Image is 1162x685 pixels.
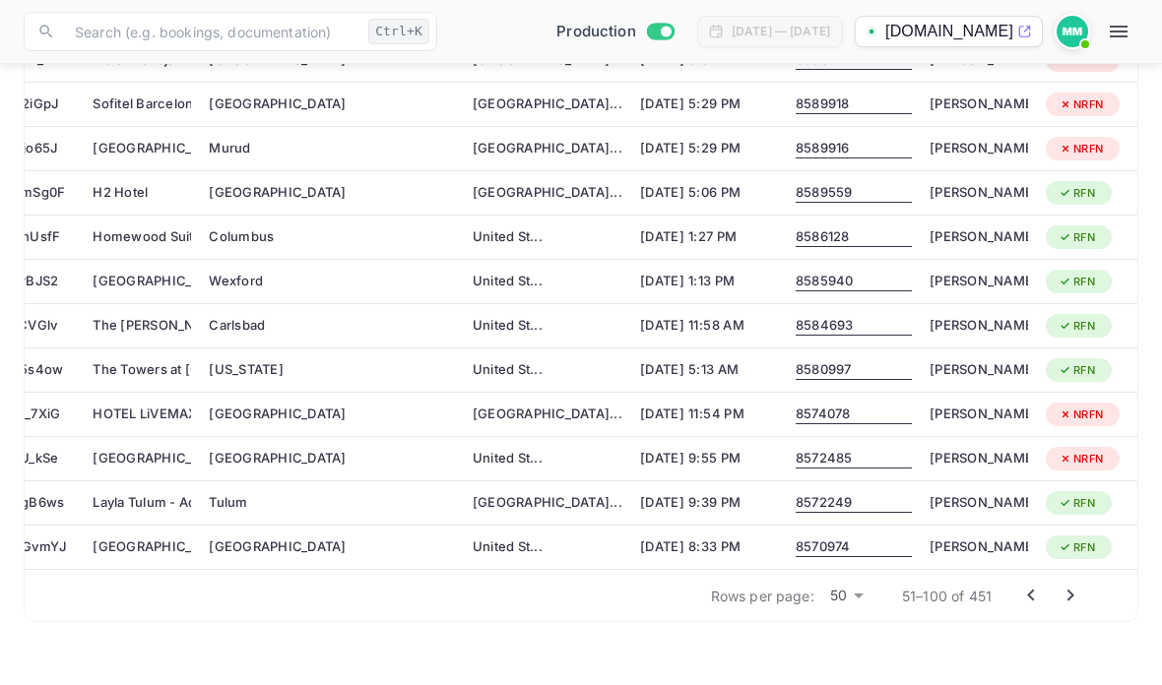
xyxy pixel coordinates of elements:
[640,226,778,248] span: [DATE] 1:27 PM
[930,266,1028,297] div: Adam Winter
[930,133,1028,164] div: Chidubem Ogugua
[930,354,1028,386] div: Peter Pan
[1046,225,1108,250] div: RFN
[209,94,455,114] div: [GEOGRAPHIC_DATA]
[822,582,871,610] div: 50
[473,537,622,557] div: United St ...
[63,12,360,51] input: Search (e.g. bookings, documentation)
[930,531,1028,563] div: Greg Davis-Kean
[209,133,455,164] div: Murud
[556,21,636,43] span: Production
[473,94,622,114] div: [GEOGRAPHIC_DATA] ...
[209,177,455,209] div: Bangkok
[1011,576,1051,615] button: Go to previous page
[473,183,622,203] div: [GEOGRAPHIC_DATA] ...
[473,399,622,430] div: Japan
[473,487,622,519] div: Mexico
[209,310,455,342] div: Carlsbad
[1046,535,1108,560] div: RFN
[640,536,778,558] span: [DATE] 8:33 PM
[93,177,191,209] div: H2 Hotel
[473,531,622,563] div: United States of America
[93,443,191,474] div: Hyatt Place Salt Lake City Airport
[473,443,622,474] div: United States of America
[1046,137,1116,161] div: NRFN
[1046,358,1108,383] div: RFN
[93,133,191,164] div: Elysium Resort Alibaug
[209,443,455,474] div: Salt Lake City
[640,271,778,292] span: [DATE] 1:13 PM
[1046,447,1116,471] div: NRFN
[209,531,455,563] div: Boston
[93,266,191,297] div: Hampton Inn Pittsburgh/ Wexford-Sewickley
[640,138,778,159] span: [DATE] 5:29 PM
[473,310,622,342] div: United States of America
[732,23,830,40] div: [DATE] — [DATE]
[1046,314,1108,339] div: RFN
[209,360,455,380] div: [US_STATE]
[473,221,622,253] div: United States of America
[473,493,622,513] div: [GEOGRAPHIC_DATA] ...
[1046,93,1116,117] div: NRFN
[473,89,622,120] div: Spain
[473,360,622,380] div: United St ...
[473,272,622,291] div: United St ...
[473,177,622,209] div: Thailand
[209,399,455,430] div: Tokyo
[209,89,455,120] div: Barcelona
[1051,576,1090,615] button: Go to next page
[209,272,455,291] div: Wexford
[473,449,622,468] div: United St ...
[711,586,814,606] p: Rows per page:
[930,399,1028,430] div: Connie Cerne
[930,221,1028,253] div: Adam Winter
[549,21,681,43] div: Switch to Sandbox mode
[93,354,191,386] div: The Towers at Lotte New York Palace
[93,89,191,120] div: Sofitel Barcelona Skipper
[640,359,778,381] span: [DATE] 5:13 AM
[93,531,191,563] div: Hilton Boston Logan Airport
[930,177,1028,209] div: Harsh Barbhaiya
[930,443,1028,474] div: Nathan Barford
[473,316,622,336] div: United St ...
[209,183,455,203] div: [GEOGRAPHIC_DATA]
[368,19,429,44] div: Ctrl+K
[930,89,1028,120] div: Ethan Parry
[1046,270,1108,294] div: RFN
[93,310,191,342] div: The Cassara Carlsbad, Tapestry Collection by Hilton
[640,93,778,115] span: [DATE] 5:29 PM
[885,20,1013,43] p: [DOMAIN_NAME]
[473,133,622,164] div: India
[93,221,191,253] div: Homewood Suites by Hilton Columbus/Polaris, OH
[93,487,191,519] div: Layla Tulum - Adults Only
[473,227,622,247] div: United St ...
[209,266,455,297] div: Wexford
[640,448,778,469] span: [DATE] 9:55 PM
[209,227,455,247] div: Columbus
[473,354,622,386] div: United States of America
[1046,491,1108,516] div: RFN
[473,139,622,158] div: [GEOGRAPHIC_DATA] ...
[209,316,455,336] div: Carlsbad
[93,399,191,430] div: HOTEL LiVEMAX Tokyo Kiba
[930,487,1028,519] div: Isabelle Senecal
[473,266,622,297] div: United States of America
[1046,181,1108,206] div: RFN
[930,310,1028,342] div: David Jarrat
[209,354,455,386] div: New York
[640,182,778,204] span: [DATE] 5:06 PM
[209,487,455,519] div: Tulum
[209,449,455,468] div: [GEOGRAPHIC_DATA]
[902,586,992,606] p: 51–100 of 451
[209,221,455,253] div: Columbus
[1046,403,1116,427] div: NRFN
[209,537,455,557] div: [GEOGRAPHIC_DATA]
[1057,16,1088,47] img: Max Morganroth
[473,405,622,424] div: [GEOGRAPHIC_DATA] ...
[640,492,778,514] span: [DATE] 9:39 PM
[209,493,455,513] div: Tulum
[209,405,455,424] div: [GEOGRAPHIC_DATA]
[640,315,778,337] span: [DATE] 11:58 AM
[640,404,778,425] span: [DATE] 11:54 PM
[209,139,455,158] div: Murud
